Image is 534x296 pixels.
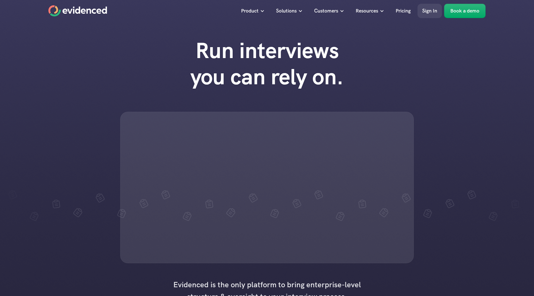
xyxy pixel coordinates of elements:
p: Customers [314,7,338,15]
a: Sign In [418,4,442,18]
p: Book a demo [450,7,479,15]
h1: Run interviews you can rely on. [178,37,356,90]
p: Pricing [396,7,411,15]
a: Book a demo [444,4,486,18]
a: Home [48,5,107,17]
a: Pricing [391,4,415,18]
p: Resources [356,7,378,15]
iframe: Intercom live chat [513,275,528,290]
p: Sign In [422,7,437,15]
p: Solutions [276,7,297,15]
p: Product [241,7,259,15]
